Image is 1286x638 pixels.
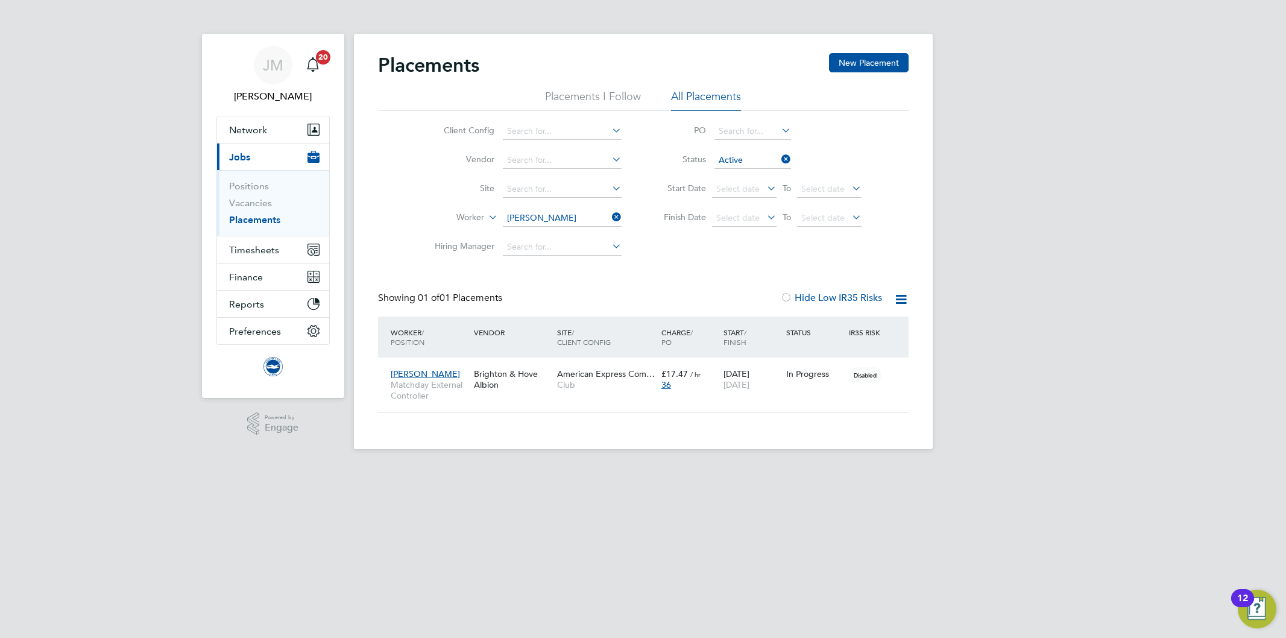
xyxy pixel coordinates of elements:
a: Placements [229,214,280,226]
a: Go to home page [216,357,330,376]
span: Disabled [849,367,881,383]
div: Worker [388,321,471,353]
span: Club [557,379,655,390]
button: Timesheets [217,236,329,263]
div: Site [554,321,658,353]
span: 01 of [418,292,440,304]
div: In Progress [786,368,843,379]
div: IR35 Risk [846,321,887,343]
a: Vacancies [229,197,272,209]
div: Jobs [217,170,329,236]
label: Client Config [425,125,494,136]
label: Hiring Manager [425,241,494,251]
span: Select date [716,212,760,223]
label: Hide Low IR35 Risks [780,292,882,304]
label: Worker [415,212,484,224]
span: Select date [801,212,845,223]
span: Timesheets [229,244,279,256]
label: Start Date [652,183,706,194]
input: Search for... [503,210,622,227]
button: Open Resource Center, 12 new notifications [1238,590,1276,628]
label: Vendor [425,154,494,165]
span: / hr [690,370,701,379]
div: Showing [378,292,505,305]
div: Start [720,321,783,353]
input: Search for... [503,239,622,256]
button: New Placement [829,53,909,72]
span: Powered by [265,412,298,423]
span: Select date [801,183,845,194]
span: Select date [716,183,760,194]
input: Select one [714,152,791,169]
div: Status [783,321,846,343]
input: Search for... [503,181,622,198]
span: 36 [661,379,671,390]
span: / PO [661,327,693,347]
img: brightonandhovealbion-logo-retina.png [263,357,283,376]
div: 12 [1237,598,1248,614]
span: JM [263,57,283,73]
label: Finish Date [652,212,706,223]
label: PO [652,125,706,136]
input: Search for... [503,152,622,169]
span: / Finish [723,327,746,347]
label: Status [652,154,706,165]
span: / Client Config [557,327,611,347]
input: Search for... [714,123,791,140]
button: Network [217,116,329,143]
span: Jobs [229,151,250,163]
span: Preferences [229,326,281,337]
button: Finance [217,264,329,290]
span: / Position [391,327,424,347]
a: Powered byEngage [247,412,298,435]
span: 20 [316,50,330,65]
div: Brighton & Hove Albion [471,362,554,396]
nav: Main navigation [202,34,344,398]
label: Site [425,183,494,194]
button: Jobs [217,144,329,170]
a: Positions [229,180,269,192]
span: Reports [229,298,264,310]
button: Reports [217,291,329,317]
div: Vendor [471,321,554,343]
span: [PERSON_NAME] [391,368,460,379]
div: [DATE] [720,362,783,396]
div: Charge [658,321,721,353]
a: 20 [301,46,325,84]
span: 01 Placements [418,292,502,304]
span: Engage [265,423,298,433]
a: JM[PERSON_NAME] [216,46,330,104]
input: Search for... [503,123,622,140]
li: All Placements [671,89,741,111]
span: To [779,180,795,196]
span: [DATE] [723,379,749,390]
button: Preferences [217,318,329,344]
span: Matchday External Controller [391,379,468,401]
a: [PERSON_NAME]Matchday External ControllerBrighton & Hove AlbionAmerican Express Com…Club£17.47 / ... [388,362,909,372]
span: Jo Morris [216,89,330,104]
span: Network [229,124,267,136]
span: Finance [229,271,263,283]
span: To [779,209,795,225]
span: £17.47 [661,368,688,379]
span: American Express Com… [557,368,655,379]
li: Placements I Follow [545,89,641,111]
h2: Placements [378,53,479,77]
